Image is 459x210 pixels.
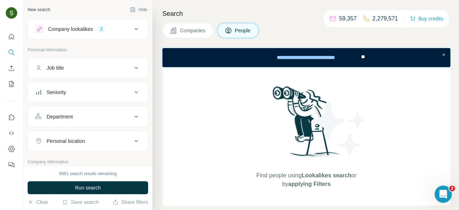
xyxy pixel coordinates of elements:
[28,132,148,150] button: Personal location
[6,111,17,124] button: Use Surfe on LinkedIn
[125,4,152,15] button: Hide
[162,9,450,19] h4: Search
[6,127,17,140] button: Use Surfe API
[6,158,17,171] button: Feedback
[28,84,148,101] button: Seniority
[47,89,66,96] div: Seniority
[28,108,148,125] button: Department
[97,26,105,32] div: 2
[6,7,17,19] img: Avatar
[6,78,17,90] button: My lists
[180,27,206,34] span: Companies
[6,143,17,155] button: Dashboard
[6,46,17,59] button: Search
[269,84,344,164] img: Surfe Illustration - Woman searching with binoculars
[373,14,398,23] p: 2,279,571
[59,171,117,177] div: 9991 search results remaining
[28,6,50,13] div: New search
[288,181,331,187] span: applying Filters
[47,113,73,120] div: Department
[435,186,452,203] iframe: Intercom live chat
[113,199,148,206] button: Share filters
[47,64,64,71] div: Job title
[162,48,450,67] iframe: Banner
[75,184,101,191] span: Run search
[28,181,148,194] button: Run search
[410,14,443,24] button: Buy credits
[6,62,17,75] button: Enrich CSV
[47,137,85,145] div: Personal location
[48,25,93,33] div: Company lookalikes
[302,172,351,178] span: Lookalikes search
[28,199,48,206] button: Clear
[449,186,455,191] span: 2
[307,96,371,160] img: Surfe Illustration - Stars
[28,20,148,38] button: Company lookalikes2
[249,171,364,188] span: Find people using or by
[235,27,251,34] span: People
[6,30,17,43] button: Quick start
[339,14,357,23] p: 59,357
[28,159,148,165] p: Company information
[62,199,99,206] button: Save search
[28,47,148,53] p: Personal information
[28,59,148,76] button: Job title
